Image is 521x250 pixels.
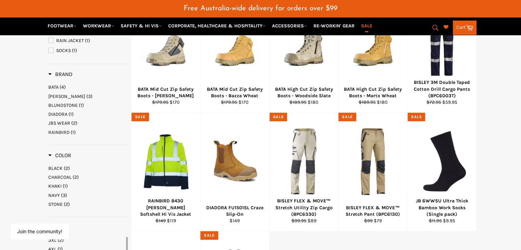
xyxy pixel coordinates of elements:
[48,37,128,45] a: RAIN JACKET
[48,129,70,135] span: RAINBIRD
[118,20,164,32] a: SAFETY & HI VIS
[416,130,468,193] img: JB 6WWSU Ultra Thick Bamboo Work Socks (Single pack) - Workin' Gear
[73,174,79,180] span: (2)
[48,165,63,171] span: BLACK
[131,113,200,231] a: RAINBIRD 8430 Landy Softshell Hi Vis Jacket - Workin' Gear RAINBIRD 8430 [PERSON_NAME] Softshell ...
[184,5,337,12] span: Free Australia-wide delivery for orders over $99
[61,192,67,198] span: (3)
[48,201,63,207] span: STONE
[343,99,403,105] div: $180
[72,48,77,53] span: (1)
[156,218,166,224] s: $149
[209,136,261,187] img: DIADORA FU1501SL Craze Slip-On - Workin' Gear
[136,198,196,217] div: RAINBIRD 8430 [PERSON_NAME] Softshell Hi Vis Jacket
[274,99,334,105] div: $180
[205,204,265,218] div: DIADORA FU1501SL Craze Slip-On
[221,99,237,105] s: $179.95
[205,99,265,105] div: $170
[79,102,84,108] span: (1)
[48,192,60,198] span: NAVY
[338,113,356,121] div: Sale
[136,217,196,224] div: $119
[274,86,334,99] div: BATA High Cut Zip Safety Boots - Woodside Slate
[311,20,357,32] a: RE-WORKIN' GEAR
[278,17,330,69] img: BATA High Cut Zip Safety Boots - Woodside Slate - Workin' Gear
[416,9,468,77] img: BISLEY BPC6003T 3M Double Taped Cotton Drill Cargo Pants - Workin' Gear
[56,38,84,43] span: RAIN JACKET
[269,113,338,231] a: BISLEY FLEX & MOVE™ Stretch Utility Zip Cargo (BPC6330) - Workin' Gear BISLEY FLEX & MOVE™ Stretc...
[152,99,169,105] s: $179.95
[85,38,90,43] span: (1)
[64,165,70,171] span: (2)
[48,201,128,208] a: STONE
[48,84,128,90] a: BATA
[136,99,196,105] div: $170
[278,127,330,196] img: BISLEY FLEX & MOVE™ Stretch Utility Zip Cargo (BPC6330) - Workin' Gear
[407,113,476,231] a: JB 6WWSU Ultra Thick Bamboo Work Socks (Single pack) - Workin' Gear JB 6WWSU Ultra Thick Bamboo W...
[63,183,68,189] span: (1)
[132,113,149,121] div: Sale
[408,113,425,121] div: Sale
[347,17,399,69] img: BATA High Cut Zip Safety Boots - Marto Wheat - Workin' Gear
[48,102,78,108] span: BLUNDSTONE
[205,217,265,224] div: $149
[48,165,128,172] a: BLACK
[48,111,128,117] a: DIADORA
[71,129,76,135] span: (1)
[48,93,85,99] span: [PERSON_NAME]
[291,218,306,224] s: $99.95
[140,17,192,69] img: BATA Mid Cut Zip Safety Boots - Roy Slate - Workin' Gear
[48,192,128,199] a: NAVY
[48,93,128,100] a: BISLEY
[48,174,72,180] span: CHARCOAL
[48,47,128,54] a: SOCKS
[48,111,67,117] span: DIADORA
[270,113,287,121] div: Sale
[358,20,375,32] a: SALE
[205,86,265,99] div: BATA Mid Cut Zip Safety Boots - Bazza Wheat
[343,217,403,224] div: $79
[48,129,128,136] a: RAINBIRD
[64,201,70,207] span: (2)
[48,120,128,126] a: JBS WEAR
[269,20,310,32] a: ACCESSORIES
[274,198,334,217] div: BISLEY FLEX & MOVE™ Stretch Utility Zip Cargo (BPC6330)
[140,123,192,200] img: RAINBIRD 8430 Landy Softshell Hi Vis Jacket - Workin' Gear
[48,152,71,159] h3: Color
[86,93,92,99] span: (3)
[45,20,79,32] a: FOOTWEAR
[364,218,373,224] s: $99
[17,228,62,234] button: Join the community!
[412,79,472,99] div: BISLEY 3M Double Taped Cotton Drill Cargo Pants (BPC6003T)
[412,99,472,105] div: $59.95
[209,17,261,69] img: BATA Mid Cut Zip Safety Boots - Bazza Wheat - Workin' Gear
[347,127,399,196] img: BISLEY FLEX & MOVE™ Stretch Pant (BPC6130) - Workin' Gear
[429,218,442,224] s: $11.95
[48,183,128,189] a: KHAKI
[165,20,268,32] a: CORPORATE, HEALTHCARE & HOSPITALITY
[338,113,407,231] a: BISLEY FLEX & MOVE™ Stretch Pant (BPC6130) - Workin' Gear BISLEY FLEX & MOVE™ Stretch Pant (BPC61...
[80,20,117,32] a: WORKWEAR
[426,99,441,105] s: $72.95
[289,99,307,105] s: $189.95
[69,111,74,117] span: (1)
[48,71,73,77] span: Brand
[48,237,57,243] span: 3XL
[200,113,269,231] a: DIADORA FU1501SL Craze Slip-On - Workin' Gear DIADORA FU1501SL Craze Slip-On $149
[200,231,218,240] div: Sale
[136,86,196,99] div: BATA Mid Cut Zip Safety Boots - [PERSON_NAME]
[48,102,128,109] a: BLUNDSTONE
[48,71,73,78] h3: Brand
[48,237,125,243] a: 3XL
[453,21,476,35] a: Cart
[71,120,77,126] span: (2)
[412,217,472,224] div: $9.95
[48,183,62,189] span: KHAKI
[56,48,71,53] span: SOCKS
[343,86,403,99] div: BATA High Cut Zip Safety Boots - Marto Wheat
[60,84,66,90] span: (4)
[48,174,128,180] a: CHARCOAL
[412,198,472,217] div: JB 6WWSU Ultra Thick Bamboo Work Socks (Single pack)
[58,237,64,243] span: (2)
